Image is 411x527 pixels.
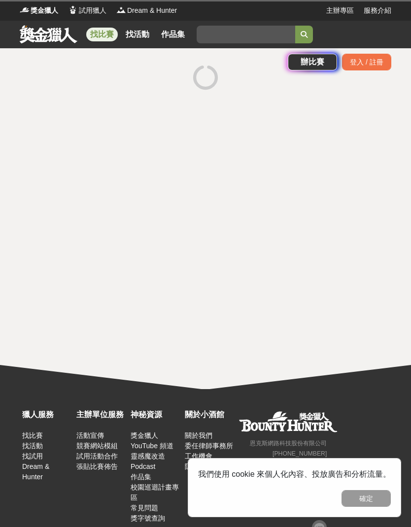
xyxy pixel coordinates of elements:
span: 獎金獵人 [31,5,58,16]
a: 獎字號查詢 [131,514,165,522]
a: Logo獎金獵人 [20,5,58,16]
a: 找活動 [122,28,153,41]
span: 試用獵人 [79,5,106,16]
a: 找比賽 [22,431,43,439]
a: 找活動 [22,442,43,450]
div: 關於小酒館 [185,409,234,421]
small: [PHONE_NUMBER] [273,450,327,457]
a: Logo試用獵人 [68,5,106,16]
a: 作品集 [157,28,189,41]
a: 活動宣傳 [76,431,104,439]
a: 張貼比賽佈告 [76,462,118,470]
a: 試用活動合作 [76,452,118,460]
a: 辦比賽 [288,54,337,70]
a: 靈感魔改造 Podcast [131,452,165,470]
span: Dream & Hunter [127,5,177,16]
a: 常見問題 [131,504,158,512]
a: 工作機會 [185,452,212,460]
button: 確定 [342,490,391,507]
a: 競賽網站模組 [76,442,118,450]
a: 隱私權政策 [185,462,219,470]
img: Logo [68,5,78,15]
a: 服務介紹 [364,5,391,16]
a: 主辦專區 [326,5,354,16]
div: 主辦單位服務 [76,409,126,421]
a: Dream & Hunter [22,462,49,481]
img: Logo [20,5,30,15]
div: 神秘資源 [131,409,180,421]
small: 恩克斯網路科技股份有限公司 [250,440,327,447]
a: LogoDream & Hunter [116,5,177,16]
a: 校園巡迴計畫專區 [131,483,179,501]
div: 獵人服務 [22,409,71,421]
a: 委任律師事務所 [185,442,233,450]
a: 找試用 [22,452,43,460]
a: 找比賽 [86,28,118,41]
a: 作品集 [131,473,151,481]
a: 獎金獵人 YouTube 頻道 [131,431,173,450]
a: 關於我們 [185,431,212,439]
div: 登入 / 註冊 [342,54,391,70]
span: 我們使用 cookie 來個人化內容、投放廣告和分析流量。 [198,470,391,478]
img: Logo [116,5,126,15]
